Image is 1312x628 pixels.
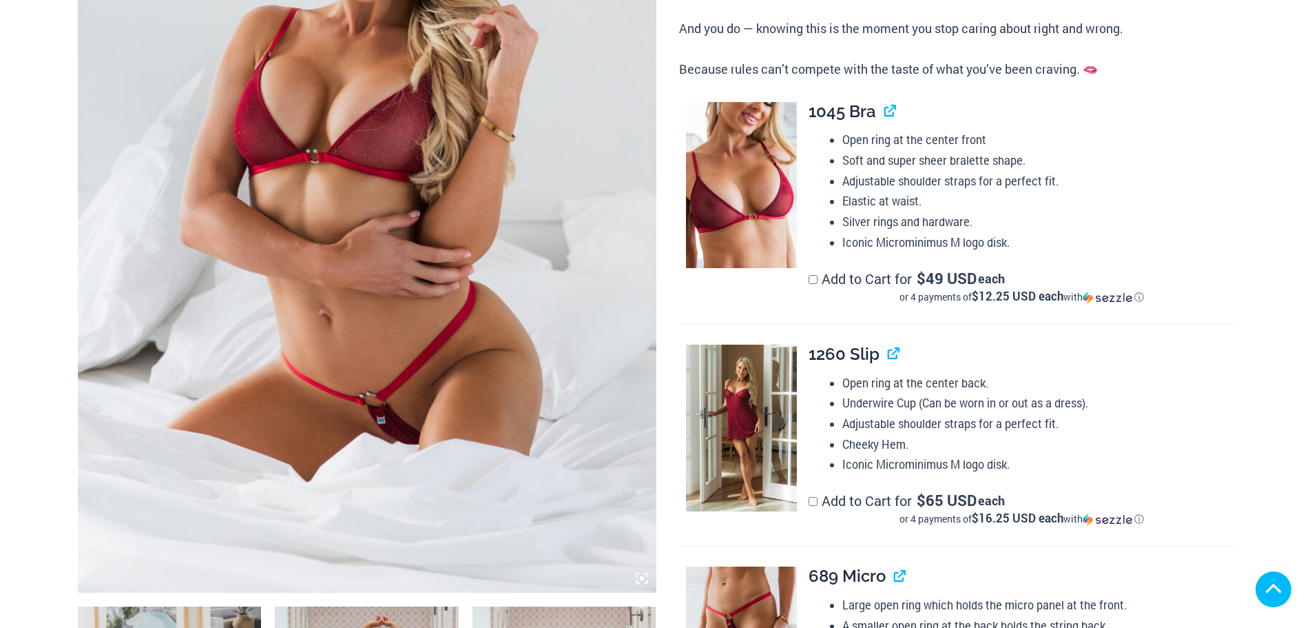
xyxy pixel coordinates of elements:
img: Guilty Pleasures Red 1045 Bra [686,102,797,269]
div: or 4 payments of$12.25 USD eachwithSezzle Click to learn more about Sezzle [809,290,1234,304]
li: Adjustable shoulder straps for a perfect fit. [842,414,1235,434]
img: Sezzle [1083,292,1132,304]
span: $ [917,268,926,288]
li: Open ring at the center front [842,130,1235,150]
input: Add to Cart for$49 USD eachor 4 payments of$12.25 USD eachwithSezzle Click to learn more about Se... [809,275,818,284]
li: Iconic Microminimus M logo disk. [842,232,1235,253]
li: Iconic Microminimus M logo disk. [842,454,1235,475]
span: each [978,494,1005,507]
span: 689 Micro [809,566,886,586]
li: Silver rings and hardware. [842,212,1235,232]
span: 1260 Slip [809,344,879,364]
span: $12.25 USD each [972,288,1063,304]
div: or 4 payments of with [809,512,1234,526]
span: 65 USD [917,494,977,507]
li: Cheeky Hem. [842,434,1235,455]
input: Add to Cart for$65 USD eachor 4 payments of$16.25 USD eachwithSezzle Click to learn more about Se... [809,497,818,506]
span: 49 USD [917,272,977,285]
li: Open ring at the center back. [842,373,1235,394]
span: 1045 Bra [809,101,876,121]
img: Guilty Pleasures Red 1260 Slip [686,345,797,511]
div: or 4 payments of with [809,290,1234,304]
img: Sezzle [1083,514,1132,526]
li: Large open ring which holds the micro panel at the front. [842,595,1235,616]
div: or 4 payments of$16.25 USD eachwithSezzle Click to learn more about Sezzle [809,512,1234,526]
li: Adjustable shoulder straps for a perfect fit. [842,171,1235,192]
li: Elastic at waist. [842,191,1235,212]
span: $ [917,490,926,510]
li: Underwire Cup (Can be worn in or out as a dress). [842,393,1235,414]
label: Add to Cart for [809,492,1234,526]
span: each [978,272,1005,285]
li: Soft and super sheer bralette shape. [842,150,1235,171]
span: $16.25 USD each [972,510,1063,526]
label: Add to Cart for [809,270,1234,304]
